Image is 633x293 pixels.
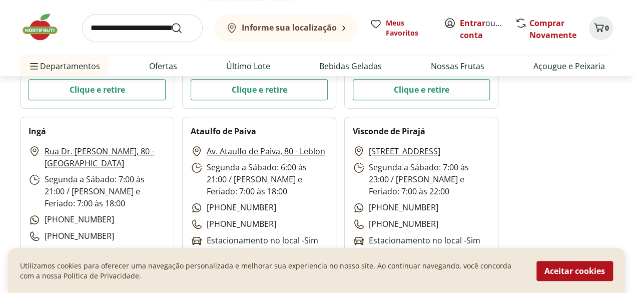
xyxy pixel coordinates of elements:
[353,125,425,137] h2: Visconde de Pirajá
[29,79,166,100] button: Clique e retire
[29,125,46,137] h2: Ingá
[460,17,504,41] span: ou
[353,234,480,247] p: Estacionamento no local - Sim
[460,18,515,41] a: Criar conta
[29,173,166,209] p: Segunda a Sábado: 7:00 às 21:00 / [PERSON_NAME] e Feriado: 7:00 às 18:00
[431,60,484,72] a: Nossas Frutas
[20,12,70,42] img: Hortifruti
[191,125,256,137] h2: Ataulfo de Paiva
[171,22,195,34] button: Submit Search
[191,161,328,197] p: Segunda a Sábado: 6:00 às 21:00 / [PERSON_NAME] e Feriado: 7:00 às 18:00
[533,60,605,72] a: Açougue e Peixaria
[191,79,328,100] button: Clique e retire
[369,145,440,157] a: [STREET_ADDRESS]
[529,18,576,41] a: Comprar Novamente
[319,60,382,72] a: Bebidas Geladas
[191,234,318,247] p: Estacionamento no local - Sim
[536,261,613,281] button: Aceitar cookies
[28,54,40,78] button: Menu
[242,22,337,33] b: Informe sua localização
[29,246,156,259] p: Estacionamento no local - Sim
[605,23,609,33] span: 0
[353,218,438,230] p: [PHONE_NUMBER]
[191,218,276,230] p: [PHONE_NUMBER]
[28,54,100,78] span: Departamentos
[29,213,114,226] p: [PHONE_NUMBER]
[370,18,432,38] a: Meus Favoritos
[207,145,325,157] a: Av. Ataulfo de Paiva, 80 - Leblon
[353,79,490,100] button: Clique e retire
[82,14,203,42] input: search
[589,16,613,40] button: Carrinho
[353,161,490,197] p: Segunda a Sábado: 7:00 às 23:00 / [PERSON_NAME] e Feriado: 7:00 às 22:00
[460,18,485,29] a: Entrar
[215,14,358,42] button: Informe sua localização
[191,201,276,214] p: [PHONE_NUMBER]
[386,18,432,38] span: Meus Favoritos
[29,230,114,242] p: [PHONE_NUMBER]
[45,145,166,169] a: Rua Dr. [PERSON_NAME], 80 - [GEOGRAPHIC_DATA]
[226,60,270,72] a: Último Lote
[20,261,524,281] p: Utilizamos cookies para oferecer uma navegação personalizada e melhorar sua experiencia no nosso ...
[353,201,438,214] p: [PHONE_NUMBER]
[149,60,177,72] a: Ofertas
